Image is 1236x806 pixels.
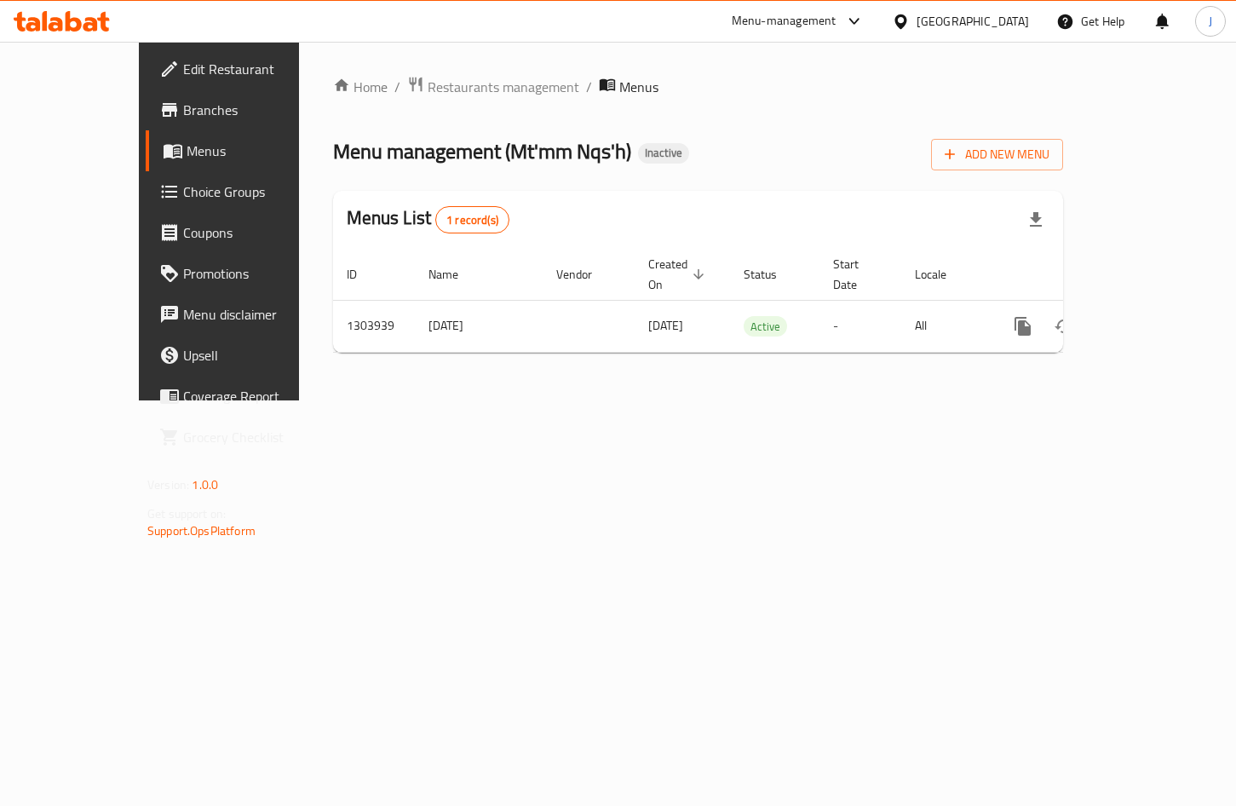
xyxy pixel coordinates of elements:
span: Menu disclaimer [183,304,331,325]
span: Branches [183,100,331,120]
span: Grocery Checklist [183,427,331,447]
table: enhanced table [333,249,1180,353]
td: 1303939 [333,300,415,352]
h2: Menus List [347,205,509,233]
button: more [1003,306,1043,347]
span: J [1209,12,1212,31]
a: Coverage Report [146,376,345,417]
div: Inactive [638,143,689,164]
span: Edit Restaurant [183,59,331,79]
a: Support.OpsPlatform [147,520,256,542]
span: 1.0.0 [192,474,218,496]
span: Coupons [183,222,331,243]
span: [DATE] [648,314,683,337]
a: Menu disclaimer [146,294,345,335]
span: Active [744,317,787,337]
a: Restaurants management [407,76,579,98]
button: Add New Menu [931,139,1063,170]
span: Name [428,264,480,285]
span: Version: [147,474,189,496]
a: Menus [146,130,345,171]
nav: breadcrumb [333,76,1063,98]
span: 1 record(s) [436,212,509,228]
td: All [901,300,989,352]
button: Change Status [1043,306,1084,347]
a: Home [333,77,388,97]
span: Start Date [833,254,881,295]
a: Branches [146,89,345,130]
th: Actions [989,249,1180,301]
span: Locale [915,264,969,285]
span: Add New Menu [945,144,1049,165]
span: Get support on: [147,503,226,525]
span: Promotions [183,263,331,284]
a: Upsell [146,335,345,376]
a: Grocery Checklist [146,417,345,458]
td: [DATE] [415,300,543,352]
div: Export file [1015,199,1056,240]
span: Choice Groups [183,181,331,202]
span: Status [744,264,799,285]
a: Coupons [146,212,345,253]
span: ID [347,264,379,285]
a: Edit Restaurant [146,49,345,89]
div: Total records count [435,206,509,233]
td: - [819,300,901,352]
div: Menu-management [732,11,836,32]
span: Menus [619,77,658,97]
li: / [394,77,400,97]
span: Restaurants management [428,77,579,97]
a: Choice Groups [146,171,345,212]
span: Upsell [183,345,331,366]
span: Created On [648,254,710,295]
span: Coverage Report [183,386,331,406]
a: Promotions [146,253,345,294]
div: Active [744,316,787,337]
div: [GEOGRAPHIC_DATA] [917,12,1029,31]
span: Inactive [638,146,689,160]
span: Menu management ( Mt'mm Nqs'h ) [333,132,631,170]
span: Menus [187,141,331,161]
li: / [586,77,592,97]
span: Vendor [556,264,614,285]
